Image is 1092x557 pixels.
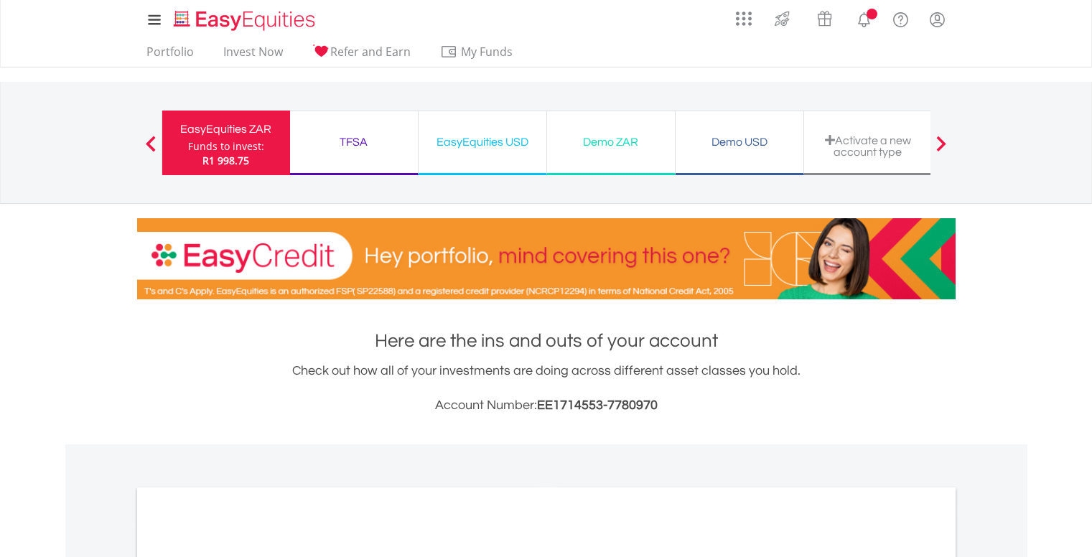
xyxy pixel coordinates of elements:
[188,139,264,154] div: Funds to invest:
[919,4,956,35] a: My Profile
[330,44,411,60] span: Refer and Earn
[684,132,795,152] div: Demo USD
[556,132,666,152] div: Demo ZAR
[803,4,846,30] a: Vouchers
[736,11,752,27] img: grid-menu-icon.svg
[846,4,882,32] a: Notifications
[770,7,794,30] img: thrive-v2.svg
[813,134,923,158] div: Activate a new account type
[299,132,409,152] div: TFSA
[137,328,956,354] h1: Here are the ins and outs of your account
[727,4,761,27] a: AppsGrid
[171,119,281,139] div: EasyEquities ZAR
[537,398,658,412] span: EE1714553-7780970
[171,9,321,32] img: EasyEquities_Logo.png
[137,218,956,299] img: EasyCredit Promotion Banner
[882,4,919,32] a: FAQ's and Support
[137,361,956,416] div: Check out how all of your investments are doing across different asset classes you hold.
[813,7,836,30] img: vouchers-v2.svg
[168,4,321,32] a: Home page
[218,45,289,67] a: Invest Now
[202,154,249,167] span: R1 998.75
[427,132,538,152] div: EasyEquities USD
[141,45,200,67] a: Portfolio
[137,395,956,416] h3: Account Number:
[307,45,416,67] a: Refer and Earn
[440,42,534,61] span: My Funds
